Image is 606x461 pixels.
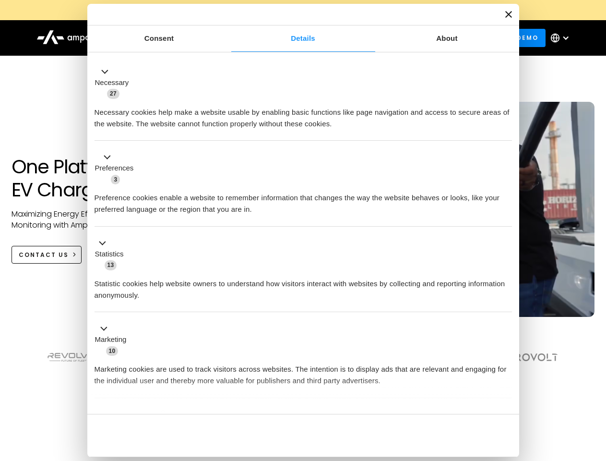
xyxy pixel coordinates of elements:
[374,422,511,449] button: Okay
[95,323,132,357] button: Marketing (10)
[12,209,193,230] p: Maximizing Energy Efficiency, Uptime, and 24/7 Monitoring with Ampcontrol Solutions
[95,409,173,421] button: Unclassified (2)
[87,25,231,52] a: Consent
[501,353,558,361] img: Aerovolt Logo
[95,271,512,301] div: Statistic cookies help website owners to understand how visitors interact with websites by collec...
[107,89,119,98] span: 27
[95,249,124,260] label: Statistics
[12,246,82,264] a: CONTACT US
[19,251,69,259] div: CONTACT US
[105,260,117,270] span: 13
[505,11,512,18] button: Close banner
[95,356,512,387] div: Marketing cookies are used to track visitors across websites. The intention is to display ads tha...
[87,5,519,15] a: New Webinars: Register to Upcoming WebinarsREGISTER HERE
[375,25,519,52] a: About
[95,152,140,185] button: Preferences (3)
[95,237,130,271] button: Statistics (13)
[95,66,135,99] button: Necessary (27)
[231,25,375,52] a: Details
[95,77,129,88] label: Necessary
[95,185,512,215] div: Preference cookies enable a website to remember information that changes the way the website beha...
[106,346,119,356] span: 10
[12,155,193,201] h1: One Platform for EV Charging Hubs
[158,410,167,420] span: 2
[95,99,512,130] div: Necessary cookies help make a website usable by enabling basic functions like page navigation and...
[111,175,120,184] span: 3
[95,163,134,174] label: Preferences
[95,334,127,345] label: Marketing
